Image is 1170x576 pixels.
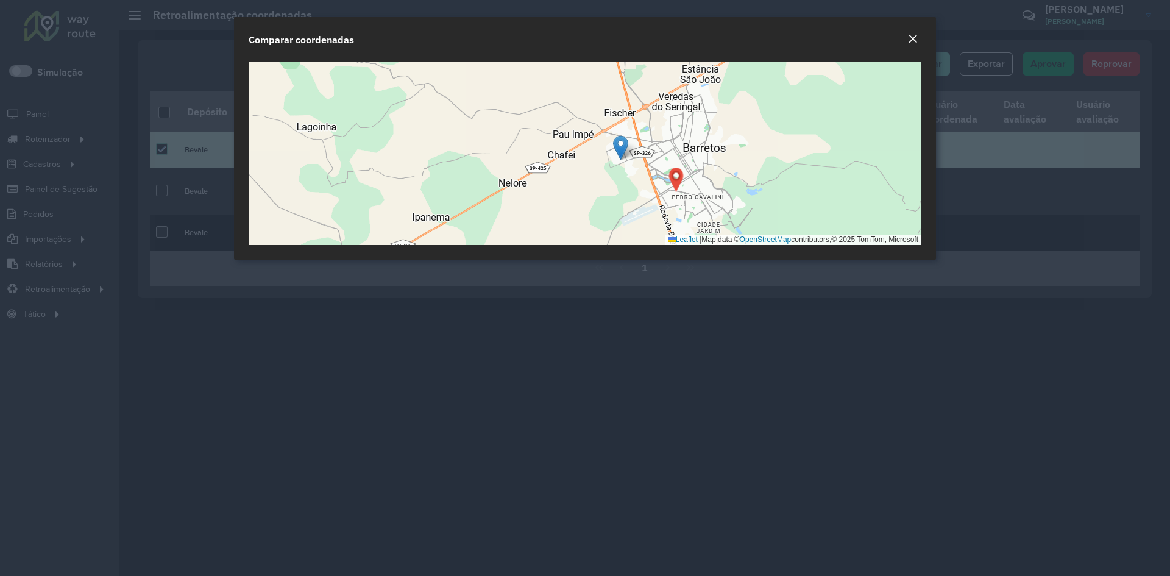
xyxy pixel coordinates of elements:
[668,235,698,244] a: Leaflet
[740,235,792,244] a: OpenStreetMap
[613,135,628,160] img: Coordenada Atual
[700,235,701,244] span: |
[665,168,687,192] img: Coordenada Nova
[665,235,921,245] div: Map data © contributors,© 2025 TomTom, Microsoft
[904,32,921,48] button: Close
[249,32,354,47] h4: Comparar coordenadas
[908,34,918,44] em: Fechar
